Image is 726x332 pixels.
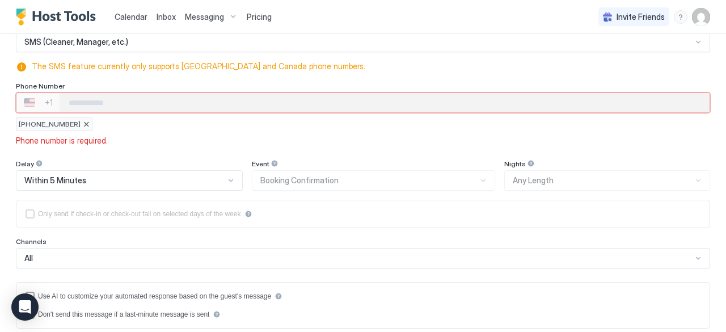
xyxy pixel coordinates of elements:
div: isLimited [26,209,700,218]
span: Phone number is required. [16,136,108,146]
span: [PHONE_NUMBER] [19,119,81,129]
a: Inbox [157,11,176,23]
span: Nights [504,159,526,168]
a: Calendar [115,11,147,23]
span: All [24,253,33,263]
div: User profile [692,8,710,26]
input: Phone Number input [60,93,709,113]
span: Phone Number [16,82,65,90]
div: useAI [26,292,700,301]
span: Delay [16,159,34,168]
div: menu [674,10,687,24]
div: Open Intercom Messenger [11,293,39,321]
div: Only send if check-in or check-out fall on selected days of the week [38,210,241,218]
span: Pricing [247,12,272,22]
span: Event [252,159,269,168]
div: 🇺🇸 [24,96,35,110]
span: Channels [16,237,47,246]
span: Calendar [115,12,147,22]
div: Use AI to customize your automated response based on the guest's message [38,292,271,300]
div: +1 [45,98,53,108]
span: Messaging [185,12,224,22]
div: Don't send this message if a last-minute message is sent [38,310,209,318]
span: SMS (Cleaner, Manager, etc.) [24,37,128,47]
span: The SMS feature currently only supports [GEOGRAPHIC_DATA] and Canada phone numbers. [32,61,706,72]
a: Host Tools Logo [16,9,101,26]
span: Invite Friends [617,12,665,22]
span: Inbox [157,12,176,22]
div: disableIfLastMinute [26,310,700,319]
span: Within 5 Minutes [24,175,86,186]
div: Countries button [17,93,60,112]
